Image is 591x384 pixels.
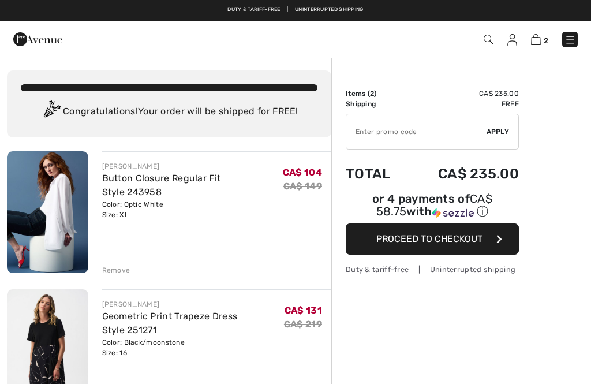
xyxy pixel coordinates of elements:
[531,34,541,45] img: Shopping Bag
[487,126,510,137] span: Apply
[407,154,519,193] td: CA$ 235.00
[102,173,221,197] a: Button Closure Regular Fit Style 243958
[102,337,284,358] div: Color: Black/moonstone Size: 16
[376,233,482,244] span: Proceed to Checkout
[13,33,62,44] a: 1ère Avenue
[346,193,519,223] div: or 4 payments ofCA$ 58.75withSezzle Click to learn more about Sezzle
[13,28,62,51] img: 1ère Avenue
[284,319,322,330] s: CA$ 219
[346,88,407,99] td: Items ( )
[7,151,88,273] img: Button Closure Regular Fit Style 243958
[531,32,548,46] a: 2
[432,208,474,218] img: Sezzle
[370,90,374,98] span: 2
[346,99,407,109] td: Shipping
[346,223,519,255] button: Proceed to Checkout
[102,265,130,275] div: Remove
[346,114,487,149] input: Promo code
[484,35,493,44] img: Search
[283,167,322,178] span: CA$ 104
[346,264,519,275] div: Duty & tariff-free | Uninterrupted shipping
[102,199,283,220] div: Color: Optic White Size: XL
[564,34,576,46] img: Menu
[102,311,238,335] a: Geometric Print Trapeze Dress Style 251271
[40,100,63,124] img: Congratulation2.svg
[407,88,519,99] td: CA$ 235.00
[102,161,283,172] div: [PERSON_NAME]
[283,181,322,192] s: CA$ 149
[346,154,407,193] td: Total
[544,36,548,45] span: 2
[507,34,517,46] img: My Info
[376,192,492,218] span: CA$ 58.75
[407,99,519,109] td: Free
[21,100,317,124] div: Congratulations! Your order will be shipped for FREE!
[102,299,284,310] div: [PERSON_NAME]
[346,193,519,219] div: or 4 payments of with
[285,305,322,316] span: CA$ 131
